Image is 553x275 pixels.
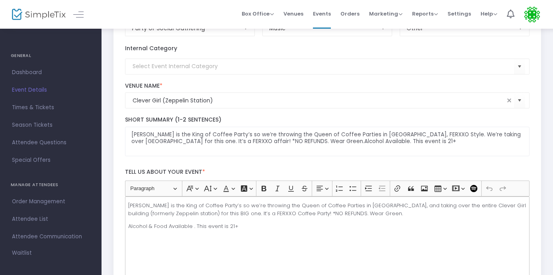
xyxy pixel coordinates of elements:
span: Attendee Communication [12,232,90,242]
span: Orders [340,4,360,24]
span: Short Summary (1-2 Sentences) [125,116,221,124]
span: Waitlist [12,249,32,257]
h4: MANAGE ATTENDEES [11,177,91,193]
button: Paragraph [127,183,180,195]
p: Alcohol & Food Available . This event is 21+ [128,222,526,230]
span: Box Office [242,10,274,18]
p: [PERSON_NAME] is the King of Coffee Party’s so we’re throwing the Queen of Coffee Parties in [GEO... [128,202,526,217]
span: Attendee List [12,214,90,224]
button: Select [514,92,525,109]
span: Settings [447,4,471,24]
input: Select Venue [133,96,505,105]
h4: GENERAL [11,48,91,64]
span: Marketing [369,10,403,18]
div: Editor toolbar [125,181,530,196]
input: Select Event Internal Category [133,62,514,71]
span: Order Management [12,196,90,207]
span: Special Offers [12,155,90,165]
span: Reports [412,10,438,18]
span: Events [313,4,331,24]
span: Season Tickets [12,120,90,130]
span: Times & Tickets [12,102,90,113]
button: Select [514,58,525,75]
span: Venues [283,4,303,24]
span: Help [481,10,497,18]
label: Internal Category [125,44,177,53]
span: Paragraph [130,184,172,193]
label: Tell us about your event [121,164,533,181]
span: Dashboard [12,67,90,78]
span: Event Details [12,85,90,95]
span: clear [504,96,514,105]
label: Venue Name [125,82,530,90]
span: Attendee Questions [12,137,90,148]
